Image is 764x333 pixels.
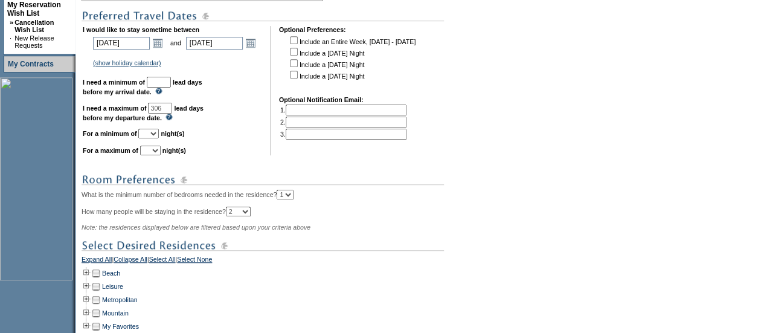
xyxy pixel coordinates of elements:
a: (show holiday calendar) [93,59,161,66]
a: Open the calendar popup. [151,36,164,50]
b: I need a minimum of [83,79,145,86]
b: For a minimum of [83,130,136,137]
div: | | | [82,256,465,267]
img: questionMark_lightBlue.gif [165,114,173,120]
b: night(s) [161,130,184,137]
td: 2. [280,117,406,128]
a: My Favorites [102,323,139,330]
b: For a maximum of [83,147,138,154]
input: Date format: M/D/Y. Shortcut keys: [T] for Today. [UP] or [.] for Next Day. [DOWN] or [,] for Pre... [186,37,243,50]
input: Date format: M/D/Y. Shortcut keys: [T] for Today. [UP] or [.] for Next Day. [DOWN] or [,] for Pre... [93,37,150,50]
a: Beach [102,270,120,277]
a: My Contracts [8,60,54,68]
span: Note: the residences displayed below are filtered based upon your criteria above [82,224,310,231]
b: I need a maximum of [83,105,146,112]
b: Optional Preferences: [279,26,346,33]
img: questionMark_lightBlue.gif [155,88,162,94]
a: Collapse All [114,256,147,267]
b: lead days before my departure date. [83,105,204,121]
img: subTtlRoomPreferences.gif [82,172,444,187]
a: Select All [149,256,176,267]
td: Include an Entire Week, [DATE] - [DATE] Include a [DATE] Night Include a [DATE] Night Include a [... [287,34,416,88]
a: Open the calendar popup. [244,36,257,50]
a: Metropolitan [102,296,138,303]
b: lead days before my arrival date. [83,79,202,95]
a: Leisure [102,283,123,290]
b: Optional Notification Email: [279,96,364,103]
td: and [169,34,183,51]
td: · [10,34,13,49]
td: 1. [280,105,406,115]
a: Select None [177,256,212,267]
a: My Reservation Wish List [7,1,61,18]
b: » [10,19,13,26]
td: 3. [280,129,406,140]
a: Expand All [82,256,112,267]
b: night(s) [162,147,186,154]
a: New Release Requests [14,34,54,49]
b: I would like to stay sometime between [83,26,199,33]
a: Cancellation Wish List [14,19,54,33]
a: Mountain [102,309,129,317]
